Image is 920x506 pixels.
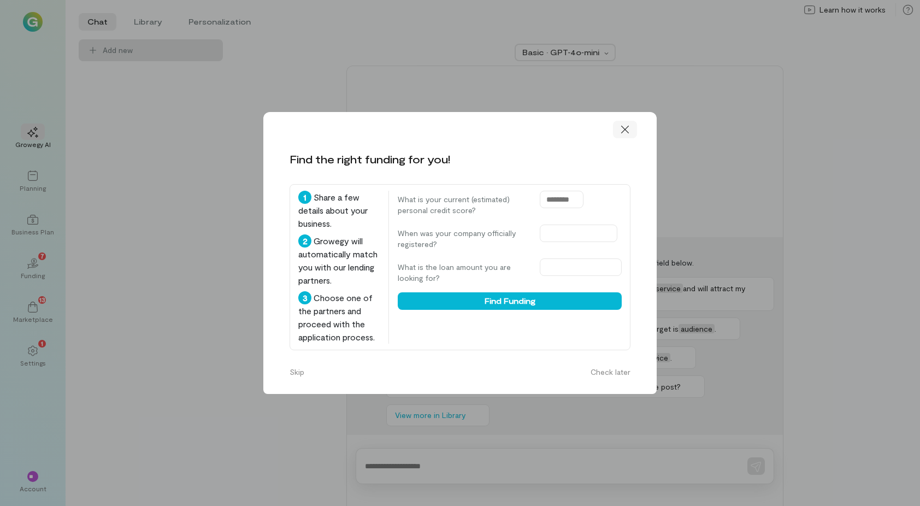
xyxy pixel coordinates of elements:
button: Check later [584,363,637,381]
div: 1 [298,191,311,204]
label: When was your company officially registered? [398,228,529,250]
div: 3 [298,291,311,304]
button: Find Funding [398,292,622,310]
label: What is your current (estimated) personal credit score? [398,194,529,216]
div: Growegy will automatically match you with our lending partners. [298,234,380,287]
div: Share a few details about your business. [298,191,380,230]
div: Find the right funding for you! [290,151,450,167]
label: What is the loan amount you are looking for? [398,262,529,284]
button: Skip [283,363,311,381]
div: 2 [298,234,311,248]
div: Choose one of the partners and proceed with the application process. [298,291,380,344]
